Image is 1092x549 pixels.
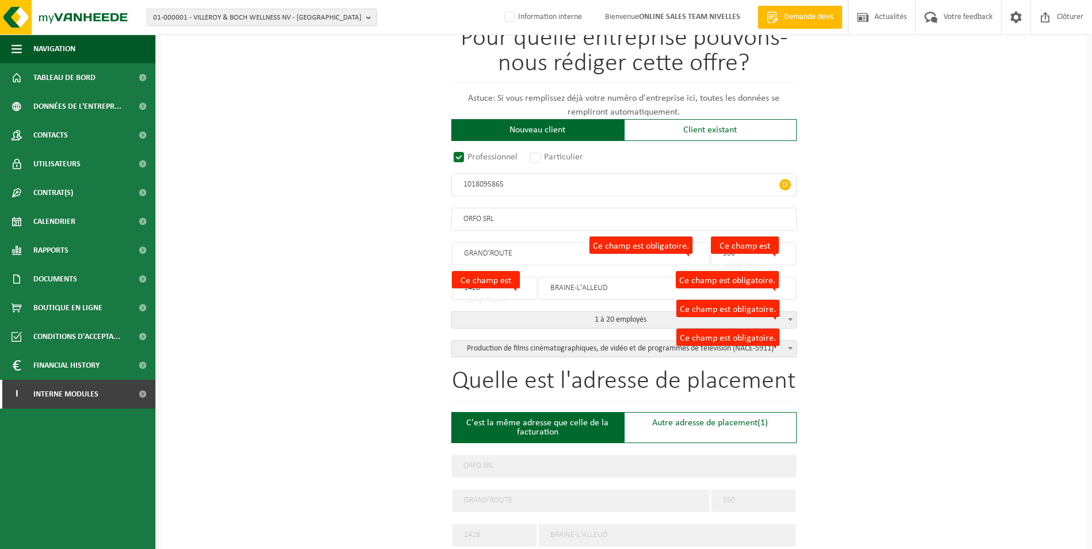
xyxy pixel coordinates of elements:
input: Nom [451,455,797,478]
div: Client existant [624,119,797,141]
label: Ce champ est obligatoire. [452,271,520,288]
span: Production de films cinématographiques, de vidéo et de programmes de télévision (NACE-5911) [451,340,797,357]
span: I [12,380,22,409]
input: Numéro [711,489,796,512]
span: Boutique en ligne [33,293,102,322]
h1: Pour quelle entreprise pouvons-nous rédiger cette offre? [451,26,797,83]
span: Données de l'entrepr... [33,92,121,121]
span: (1) [758,418,768,428]
span: Interne modules [33,380,98,409]
label: Ce champ est obligatoire. [589,237,693,254]
input: code postal [452,277,537,300]
span: Conditions d'accepta... [33,322,120,351]
span: 1 à 20 employés [451,311,797,329]
span: Financial History [33,351,100,380]
a: Demande devis [758,6,842,29]
h1: Quelle est l'adresse de placement [451,369,797,401]
span: Contrat(s) [33,178,73,207]
button: 01-000001 - VILLEROY & BOCH WELLNESS NV - [GEOGRAPHIC_DATA] [147,9,377,26]
span: Production de films cinématographiques, de vidéo et de programmes de télévision (NACE-5911) [452,341,796,357]
span: Demande devis [781,12,836,23]
span: Rapports [33,236,69,265]
label: Information interne [502,9,582,26]
input: Numéro d'entreprise [451,173,797,196]
input: Ville [538,277,796,300]
label: Ce champ est obligatoire. [676,271,779,288]
div: Autre adresse de placement [624,412,797,443]
span: Tableau de bord [33,63,96,92]
span: 1 à 20 employés [452,312,796,328]
label: Particulier [528,149,587,165]
span: 01-000001 - VILLEROY & BOCH WELLNESS NV - [GEOGRAPHIC_DATA] [153,9,362,26]
span: Contacts [33,121,68,150]
label: Ce champ est obligatoire. [711,237,779,254]
input: Ville [538,524,796,547]
input: code postal [452,524,537,547]
input: Rue [452,242,710,265]
span: Documents [33,265,77,293]
label: Professionnel [451,149,521,165]
span: Utilisateurs [33,150,81,178]
input: Numéro [711,242,796,265]
input: Nom [451,208,797,231]
div: C'est la même adresse que celle de la facturation [451,412,624,443]
div: Nouveau client [451,119,624,141]
p: Astuce: Si vous remplissez déjà votre numéro d'entreprise ici, toutes les données se rempliront a... [451,91,797,119]
span: Navigation [33,35,75,63]
strong: ONLINE SALES TEAM NIVELLES [639,13,740,21]
input: Rue [452,489,710,512]
label: Ce champ est obligatoire. [676,300,779,317]
span: Calendrier [33,207,75,236]
span: D [779,179,791,190]
label: Ce champ est obligatoire. [676,329,779,346]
